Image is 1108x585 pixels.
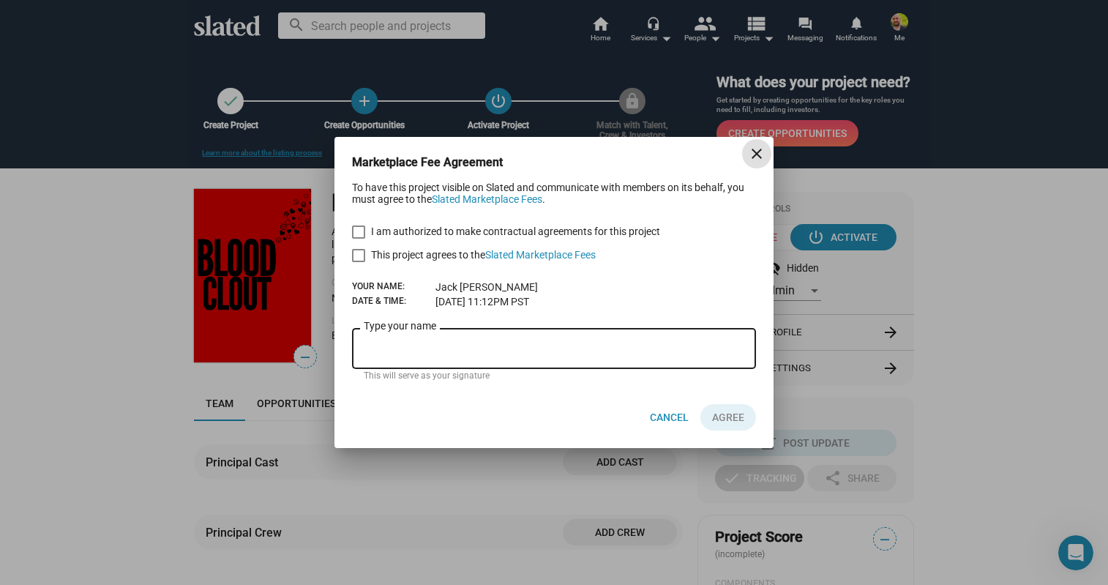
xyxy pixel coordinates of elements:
[432,193,542,205] a: Slated Marketplace Fees
[435,296,529,308] dd: [DATE] 11:12PM PST
[371,246,596,264] span: This project agrees to the
[352,296,435,308] dt: Date & Time:
[460,281,538,293] span: [PERSON_NAME]
[371,223,660,240] span: I am authorized to make contractual agreements for this project
[352,182,756,205] div: To have this project visible on Slated and communicate with members on its behalf, you must agree...
[352,281,435,293] dt: Your Name:
[485,249,596,261] a: Slated Marketplace Fees
[638,404,700,431] button: Cancel
[435,281,457,293] span: Jack
[352,154,523,170] h3: Marketplace Fee Agreement
[364,370,490,382] mat-hint: This will serve as your signature
[748,145,766,163] mat-icon: close
[650,404,689,431] span: Cancel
